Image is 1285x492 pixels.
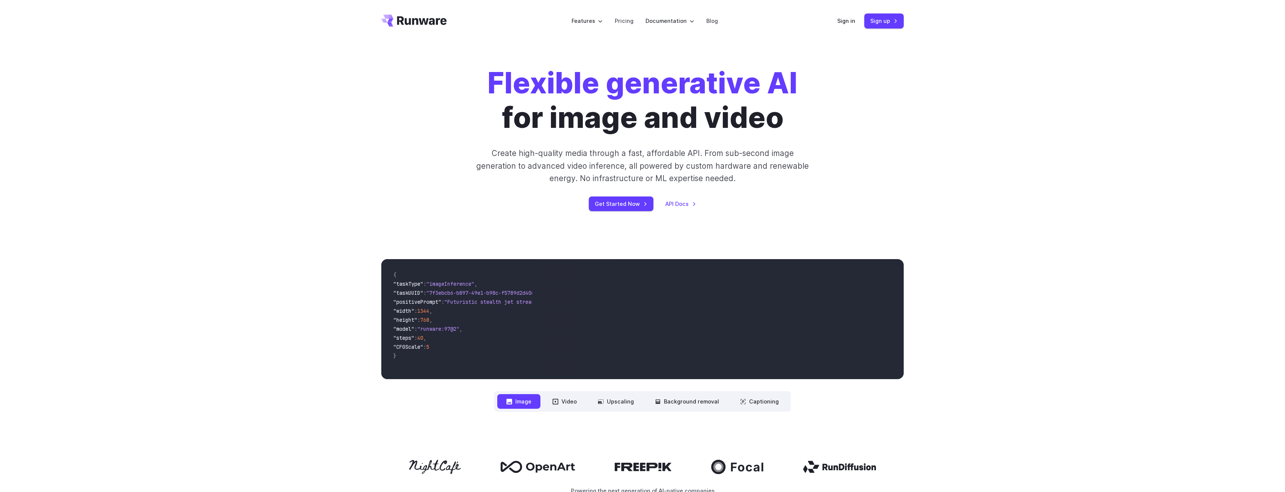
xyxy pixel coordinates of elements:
span: "model" [393,325,414,332]
a: API Docs [665,199,696,208]
span: , [429,307,432,314]
strong: Flexible generative AI [488,66,797,100]
span: { [393,271,396,278]
a: Get Started Now [589,196,653,211]
p: Create high-quality media through a fast, affordable API. From sub-second image generation to adv... [475,147,810,184]
span: : [423,280,426,287]
button: Video [543,394,586,409]
span: , [459,325,462,332]
button: Image [497,394,540,409]
button: Captioning [731,394,788,409]
span: "steps" [393,334,414,341]
span: , [474,280,477,287]
span: "height" [393,316,417,323]
span: 5 [426,343,429,350]
span: 1344 [417,307,429,314]
span: "taskUUID" [393,289,423,296]
span: : [414,307,417,314]
span: : [441,298,444,305]
span: "CFGScale" [393,343,423,350]
span: "runware:97@2" [417,325,459,332]
a: Sign in [837,16,855,25]
span: "positivePrompt" [393,298,441,305]
span: "7f3ebcb6-b897-49e1-b98c-f5789d2d40d7" [426,289,540,296]
span: , [423,334,426,341]
span: : [417,316,420,323]
span: , [429,316,432,323]
a: Sign up [864,13,904,28]
span: : [414,334,417,341]
a: Go to / [381,15,447,27]
span: } [393,352,396,359]
span: : [423,289,426,296]
button: Upscaling [589,394,643,409]
span: : [423,343,426,350]
a: Pricing [615,16,633,25]
h1: for image and video [488,66,797,135]
span: "width" [393,307,414,314]
label: Features [572,16,603,25]
span: "imageInference" [426,280,474,287]
span: "taskType" [393,280,423,287]
span: 768 [420,316,429,323]
span: "Futuristic stealth jet streaking through a neon-lit cityscape with glowing purple exhaust" [444,298,718,305]
span: 40 [417,334,423,341]
span: : [414,325,417,332]
label: Documentation [646,16,694,25]
button: Background removal [646,394,728,409]
a: Blog [706,16,718,25]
